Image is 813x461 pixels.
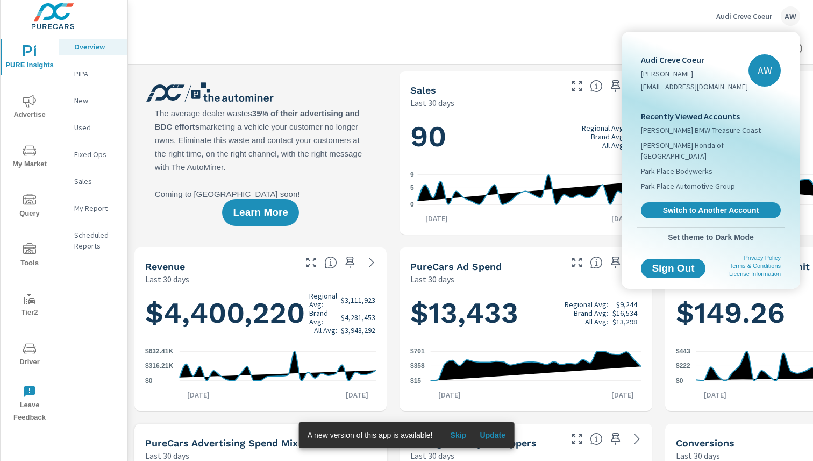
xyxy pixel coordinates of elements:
[650,264,697,273] span: Sign Out
[647,205,775,215] span: Switch to Another Account
[748,54,781,87] div: AW
[641,259,705,278] button: Sign Out
[641,110,781,123] p: Recently Viewed Accounts
[641,68,748,79] p: [PERSON_NAME]
[730,263,781,269] a: Terms & Conditions
[641,202,781,218] a: Switch to Another Account
[729,271,781,277] a: License Information
[641,53,748,66] p: Audi Creve Coeur
[641,166,712,176] span: Park Place Bodywerks
[641,181,735,192] span: Park Place Automotive Group
[641,125,761,136] span: [PERSON_NAME] BMW Treasure Coast
[641,81,748,92] p: [EMAIL_ADDRESS][DOMAIN_NAME]
[641,232,781,242] span: Set theme to Dark Mode
[744,254,781,261] a: Privacy Policy
[641,140,781,161] span: [PERSON_NAME] Honda of [GEOGRAPHIC_DATA]
[637,228,785,247] button: Set theme to Dark Mode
